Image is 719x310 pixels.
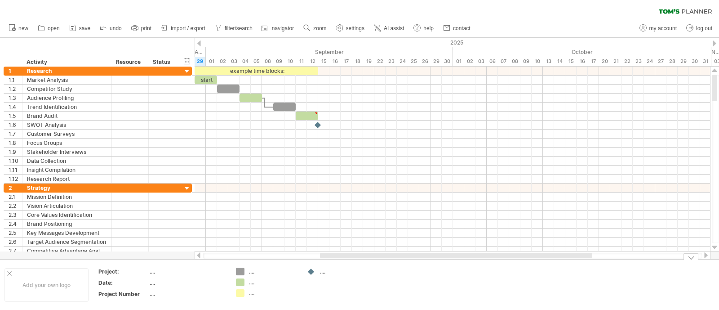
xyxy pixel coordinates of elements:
span: filter/search [225,25,253,31]
div: 1.11 [9,166,22,174]
a: new [6,22,31,34]
div: Friday, 19 September 2025 [363,57,374,66]
span: save [79,25,90,31]
a: print [129,22,154,34]
div: SWOT Analysis [27,121,107,129]
div: 1.3 [9,94,22,102]
span: contact [453,25,470,31]
span: help [423,25,434,31]
div: Data Collection [27,157,107,165]
div: Market Analysis [27,76,107,84]
div: Tuesday, 28 October 2025 [666,57,678,66]
div: 1.4 [9,103,22,111]
div: 1.5 [9,112,22,120]
div: Thursday, 23 October 2025 [633,57,644,66]
div: Thursday, 11 September 2025 [296,57,307,66]
div: 1.2 [9,85,22,93]
div: 2.2 [9,202,22,210]
div: Friday, 3 October 2025 [475,57,487,66]
div: Wednesday, 15 October 2025 [565,57,577,66]
div: 2.5 [9,229,22,237]
div: Brand Positioning [27,220,107,228]
div: Status [153,58,173,67]
div: example time blocks: [195,67,318,75]
span: open [48,25,60,31]
span: new [18,25,28,31]
div: Friday, 10 October 2025 [532,57,543,66]
div: Wednesday, 17 September 2025 [341,57,352,66]
a: navigator [260,22,297,34]
div: Thursday, 2 October 2025 [464,57,475,66]
div: Brand Audit [27,112,107,120]
div: 1.8 [9,139,22,147]
a: save [67,22,93,34]
div: Project Number [98,290,148,298]
div: Tuesday, 2 September 2025 [217,57,228,66]
div: Wednesday, 8 October 2025 [509,57,520,66]
div: Competitive Advantage Analysis [27,247,107,255]
div: Research Report [27,175,107,183]
div: Thursday, 16 October 2025 [577,57,588,66]
div: Monday, 15 September 2025 [318,57,329,66]
a: undo [98,22,124,34]
a: contact [441,22,473,34]
div: Trend Identification [27,103,107,111]
a: filter/search [213,22,255,34]
div: Wednesday, 1 October 2025 [453,57,464,66]
span: import / export [171,25,205,31]
div: Friday, 5 September 2025 [251,57,262,66]
div: 2.4 [9,220,22,228]
div: .... [249,268,298,275]
a: import / export [159,22,208,34]
div: Monday, 13 October 2025 [543,57,554,66]
div: .... [249,289,298,297]
div: October 2025 [453,47,711,57]
div: September 2025 [206,47,453,57]
div: Tuesday, 23 September 2025 [386,57,397,66]
div: Activity [27,58,107,67]
div: 2.3 [9,211,22,219]
div: Monday, 6 October 2025 [487,57,498,66]
div: Wednesday, 10 September 2025 [284,57,296,66]
div: Key Messages Development [27,229,107,237]
div: Thursday, 18 September 2025 [352,57,363,66]
div: .... [150,290,225,298]
div: Monday, 20 October 2025 [599,57,610,66]
div: Monday, 27 October 2025 [655,57,666,66]
div: Resource [116,58,143,67]
div: Monday, 29 September 2025 [431,57,442,66]
div: 2 [9,184,22,192]
div: Friday, 12 September 2025 [307,57,318,66]
div: Friday, 17 October 2025 [588,57,599,66]
a: zoom [301,22,329,34]
div: Monday, 8 September 2025 [262,57,273,66]
div: Vision Articulation [27,202,107,210]
div: Core Values Identification [27,211,107,219]
a: log out [684,22,715,34]
div: Friday, 31 October 2025 [700,57,711,66]
div: Stakeholder Interviews [27,148,107,156]
span: undo [110,25,122,31]
a: settings [334,22,367,34]
div: Insight Compilation [27,166,107,174]
div: Tuesday, 30 September 2025 [442,57,453,66]
div: start [195,76,217,84]
div: Wednesday, 24 September 2025 [397,57,408,66]
div: hide legend [683,253,698,260]
div: Friday, 24 October 2025 [644,57,655,66]
div: 2.7 [9,247,22,255]
div: Research [27,67,107,75]
div: Friday, 26 September 2025 [419,57,431,66]
a: open [36,22,62,34]
div: Strategy [27,184,107,192]
div: Thursday, 30 October 2025 [689,57,700,66]
div: Competitor Study [27,85,107,93]
div: Tuesday, 16 September 2025 [329,57,341,66]
div: 2.6 [9,238,22,246]
div: Add your own logo [4,268,89,302]
span: zoom [313,25,326,31]
div: Focus Groups [27,139,107,147]
div: Monday, 1 September 2025 [206,57,217,66]
span: my account [649,25,677,31]
div: Monday, 22 September 2025 [374,57,386,66]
